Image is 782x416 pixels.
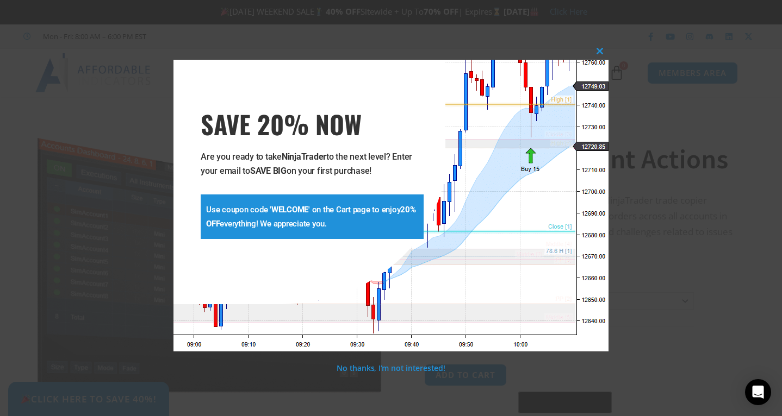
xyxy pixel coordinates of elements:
a: No thanks, I’m not interested! [337,363,445,373]
span: SAVE 20% NOW [201,109,424,139]
strong: SAVE BIG [250,166,287,176]
p: Use coupon code ' ' on the Cart page to enjoy everything! We appreciate you. [206,203,418,231]
div: Open Intercom Messenger [745,379,771,405]
strong: WELCOME [271,205,308,215]
strong: NinjaTrader [282,152,326,162]
strong: 20% OFF [206,205,416,229]
p: Are you ready to take to the next level? Enter your email to on your first purchase! [201,150,424,178]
